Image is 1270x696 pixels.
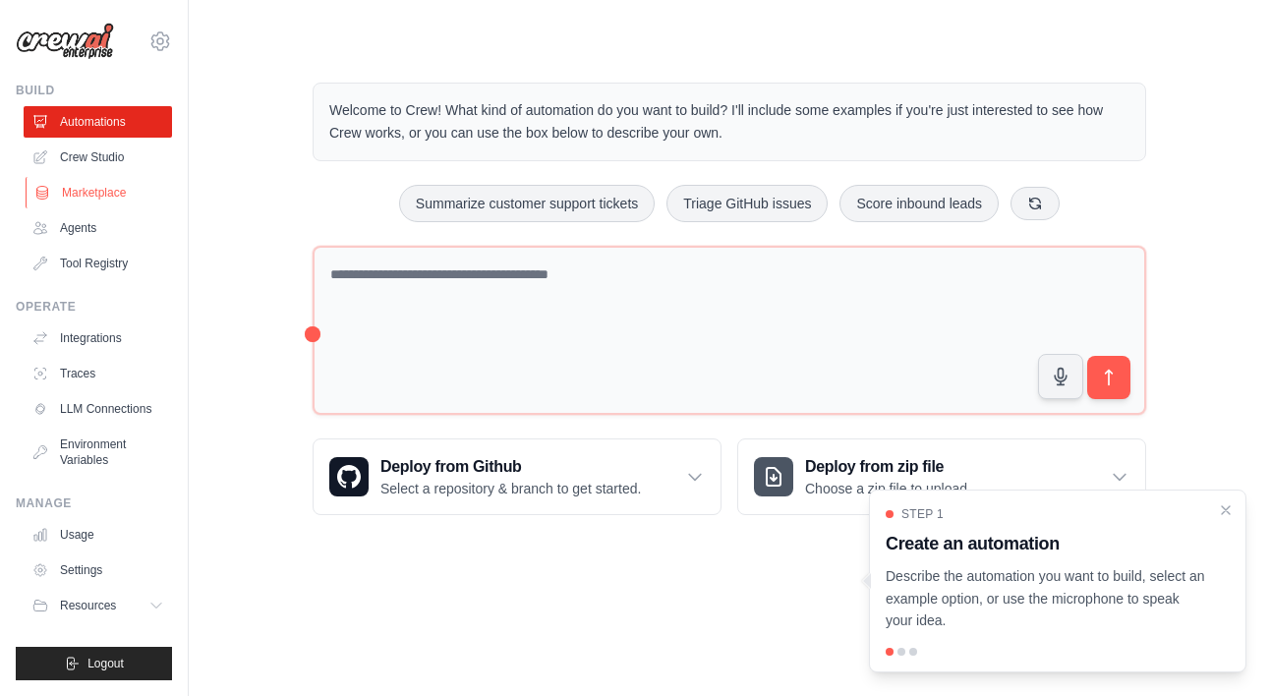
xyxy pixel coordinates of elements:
button: Triage GitHub issues [666,185,828,222]
button: Summarize customer support tickets [399,185,655,222]
a: Marketplace [26,177,174,208]
p: Choose a zip file to upload. [805,479,971,498]
p: Describe the automation you want to build, select an example option, or use the microphone to spe... [886,565,1206,632]
a: Environment Variables [24,429,172,476]
div: Manage [16,495,172,511]
span: Logout [87,656,124,671]
h3: Create an automation [886,530,1206,557]
a: Crew Studio [24,142,172,173]
h3: Deploy from zip file [805,455,971,479]
a: Agents [24,212,172,244]
p: Welcome to Crew! What kind of automation do you want to build? I'll include some examples if you'... [329,99,1129,145]
a: Automations [24,106,172,138]
button: Logout [16,647,172,680]
button: Score inbound leads [839,185,999,222]
iframe: Chat Widget [1172,602,1270,696]
a: Traces [24,358,172,389]
a: Tool Registry [24,248,172,279]
a: Integrations [24,322,172,354]
img: Logo [16,23,114,60]
button: Close walkthrough [1218,502,1234,518]
div: Build [16,83,172,98]
a: LLM Connections [24,393,172,425]
span: Resources [60,598,116,613]
a: Usage [24,519,172,551]
h3: Deploy from Github [380,455,641,479]
a: Settings [24,554,172,586]
button: Resources [24,590,172,621]
div: Operate [16,299,172,315]
p: Select a repository & branch to get started. [380,479,641,498]
span: Step 1 [901,506,944,522]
